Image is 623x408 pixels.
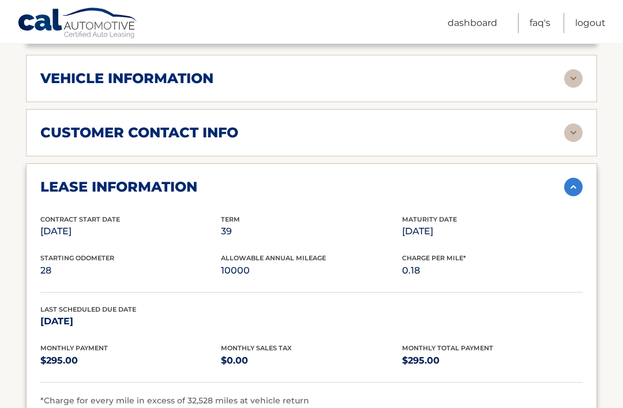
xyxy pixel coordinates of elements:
span: Term [221,216,240,224]
span: Monthly Payment [40,345,108,353]
p: [DATE] [40,314,221,330]
img: accordion-active.svg [564,178,583,197]
p: $295.00 [402,353,583,369]
a: FAQ's [530,13,550,33]
a: Dashboard [448,13,497,33]
h2: lease information [40,179,197,196]
p: 0.18 [402,263,583,279]
p: 10000 [221,263,401,279]
p: [DATE] [40,224,221,240]
p: 28 [40,263,221,279]
span: Maturity Date [402,216,457,224]
span: Last Scheduled Due Date [40,306,136,314]
p: [DATE] [402,224,583,240]
h2: customer contact info [40,125,238,142]
span: Starting Odometer [40,254,114,263]
span: Monthly Sales Tax [221,345,292,353]
a: Logout [575,13,606,33]
img: accordion-rest.svg [564,124,583,143]
p: 39 [221,224,401,240]
span: Charge Per Mile* [402,254,466,263]
h2: vehicle information [40,70,213,88]
span: *Charge for every mile in excess of 32,528 miles at vehicle return [40,396,309,406]
span: Contract Start Date [40,216,120,224]
p: $0.00 [221,353,401,369]
p: $295.00 [40,353,221,369]
span: Allowable Annual Mileage [221,254,326,263]
span: Monthly Total Payment [402,345,493,353]
a: Cal Automotive [17,8,138,41]
img: accordion-rest.svg [564,70,583,88]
